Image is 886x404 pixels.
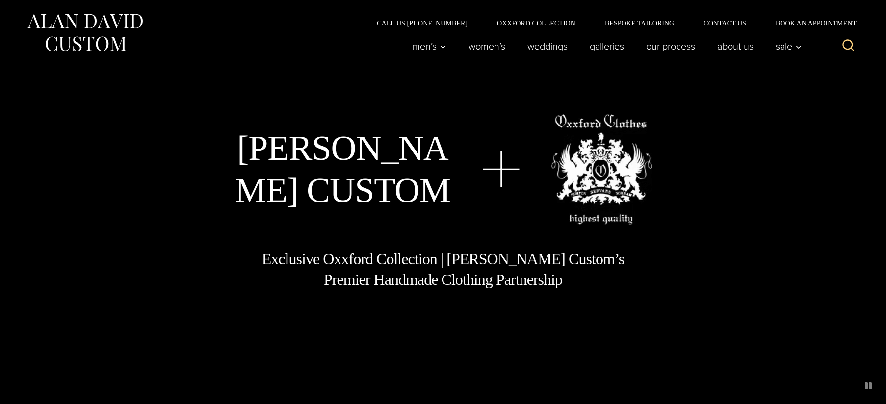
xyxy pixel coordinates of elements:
[635,36,706,56] a: Our Process
[412,41,446,51] span: Men’s
[235,127,451,212] h1: [PERSON_NAME] Custom
[401,36,808,56] nav: Primary Navigation
[761,20,860,26] a: Book an Appointment
[458,36,517,56] a: Women’s
[26,11,144,54] img: Alan David Custom
[261,249,625,290] h1: Exclusive Oxxford Collection | [PERSON_NAME] Custom’s Premier Handmade Clothing Partnership
[517,36,579,56] a: weddings
[836,34,860,58] button: View Search Form
[579,36,635,56] a: Galleries
[362,20,482,26] a: Call Us [PHONE_NUMBER]
[551,114,652,225] img: oxxford clothes, highest quality
[689,20,761,26] a: Contact Us
[860,378,876,394] button: pause animated background image
[776,41,802,51] span: Sale
[706,36,765,56] a: About Us
[362,20,860,26] nav: Secondary Navigation
[482,20,590,26] a: Oxxford Collection
[590,20,689,26] a: Bespoke Tailoring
